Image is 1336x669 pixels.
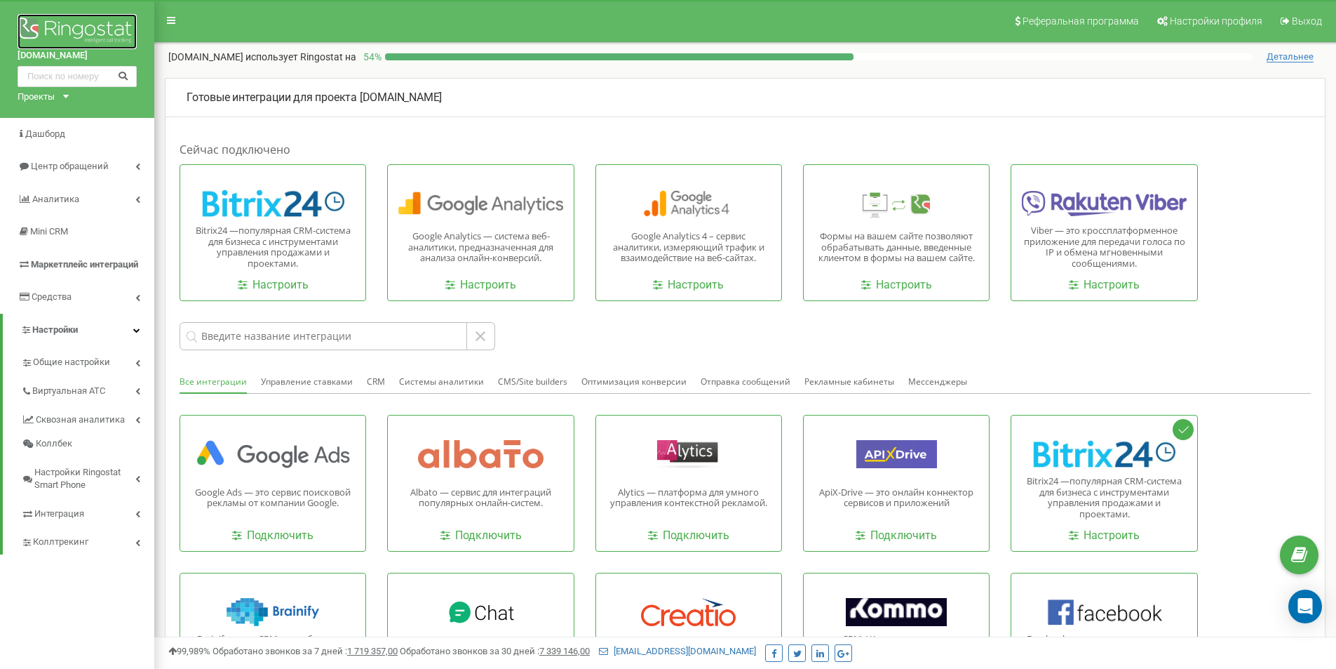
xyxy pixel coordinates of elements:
a: Общие настройки [21,346,154,375]
a: Виртуальная АТС [21,375,154,404]
span: Mini CRM [30,226,68,237]
a: Сквозная аналитика [21,404,154,432]
button: Все интеграции [180,371,247,394]
p: [DOMAIN_NAME] [168,50,356,64]
a: Коллтрекинг [21,526,154,555]
span: Общие настройки [33,356,110,369]
p: Google Analytics 4 – сервис аналитики, измеряющий трафик и взаимодействие на веб-сайтах. [607,231,771,264]
img: Ringostat logo [18,14,137,49]
span: Сквозная аналитика [36,413,125,427]
button: Рекламные кабинеты [804,371,894,392]
span: Настройки профиля [1170,15,1262,27]
span: Детальнее [1267,51,1314,62]
h1: Сейчас подключено [180,142,1311,157]
a: Настроить [1069,528,1140,544]
a: Подключить [440,528,522,544]
a: Настроить [445,277,516,293]
button: CMS/Site builders [498,371,567,392]
span: Готовые интеграции для проекта [187,91,357,104]
span: использует Ringostat на [245,51,356,62]
p: Bitrix24 —популярная CRM-система для бизнеса с инструментами управления продажами и проектами. [1022,476,1186,519]
a: Настроить [1069,277,1140,293]
a: Настройки Ringostat Smart Phone [21,456,154,498]
p: Google Analytics — система веб-аналитики, предназначенная для анализа онлайн-конверсий. [398,231,562,264]
span: Маркетплейс интеграций [31,259,138,270]
span: Интеграция [34,508,84,521]
span: Средства [32,291,72,302]
p: Viber — это кроссплатформенное приложение для передачи голоса по IP и обмена мгновенными сообщени... [1022,225,1186,269]
a: [EMAIL_ADDRESS][DOMAIN_NAME] [599,646,756,656]
u: 1 719 357,00 [347,646,398,656]
span: Настройки [32,324,78,335]
p: ApiX-Drive — это онлайн коннектор сервисов и приложений [814,487,978,509]
a: Настроить [653,277,724,293]
span: Дашборд [25,128,65,139]
u: 7 339 146,00 [539,646,590,656]
span: Реферальная программа [1023,15,1139,27]
p: [DOMAIN_NAME] [187,90,1304,106]
input: Поиск по номеру [18,66,137,87]
span: Обработано звонков за 7 дней : [212,646,398,656]
p: 54 % [356,50,385,64]
p: Формы на вашем сайте позволяют обрабатывать данные, введенные клиентом в формы на вашем сайте. [814,231,978,264]
p: Bitrix24 —популярная CRM-система для бизнеса с инструментами управления продажами и проектами. [191,225,355,269]
div: Проекты [18,91,55,104]
a: Настроить [861,277,932,293]
button: Системы аналитики [399,371,484,392]
div: Open Intercom Messenger [1288,590,1322,623]
a: Подключить [648,528,729,544]
a: Настройки [3,314,154,347]
span: Обработано звонков за 30 дней : [400,646,590,656]
span: Аналитика [32,194,79,204]
a: Коллбек [21,432,154,456]
a: [DOMAIN_NAME] [18,49,137,62]
span: Настройки Ringostat Smart Phone [34,466,135,492]
a: Подключить [232,528,313,544]
button: Мессенджеры [908,371,967,392]
button: CRM [367,371,385,392]
span: Коллтрекинг [33,536,88,549]
a: Настроить [238,277,309,293]
a: Подключить [856,528,937,544]
input: Введите название интеграции [180,322,467,350]
span: 99,989% [168,646,210,656]
a: Интеграция [21,498,154,526]
button: Оптимизация конверсии [581,371,687,392]
p: Google Ads — это сервис поисковой рекламы от компании Google. [191,487,355,509]
button: Отправка сообщений [701,371,790,392]
span: Центр обращений [31,161,109,171]
p: Albato — сервис для интеграций популярных онлайн-систем. [398,487,562,509]
span: Виртуальная АТС [32,385,105,398]
span: Коллбек [36,437,72,451]
p: Alytics — платформа для умного управления контекстной рекламой. [607,487,771,509]
span: Выход [1292,15,1322,27]
button: Управление ставками [261,371,353,392]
